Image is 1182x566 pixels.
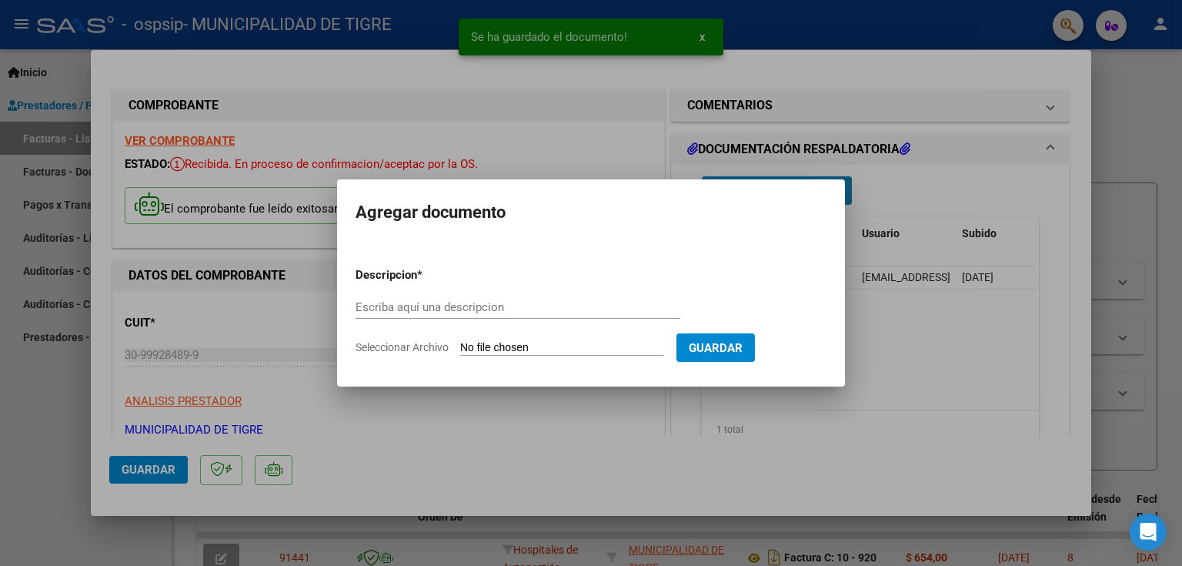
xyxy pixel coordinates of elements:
[676,333,755,362] button: Guardar
[1130,514,1167,551] div: Open Intercom Messenger
[689,341,743,355] span: Guardar
[356,341,449,353] span: Seleccionar Archivo
[356,266,497,284] p: Descripcion
[356,198,826,227] h2: Agregar documento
